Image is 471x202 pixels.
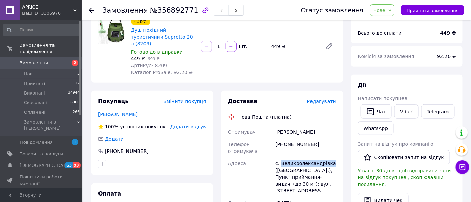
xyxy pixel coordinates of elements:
span: Нове [373,8,385,13]
a: Душ похідний туристичний Supretto 20 л (8209) [131,27,193,46]
span: Додати [105,136,124,142]
span: Адреса [228,161,246,166]
span: Комісія за замовлення [358,54,414,59]
span: 93 [73,162,80,168]
span: Оплачені [24,109,45,115]
span: Написати покупцеві [358,96,409,101]
input: Пошук [3,24,80,36]
span: 3 [77,71,80,77]
a: Viber [394,104,418,119]
span: Скасовані [24,100,47,106]
span: Доставка [228,98,258,104]
span: 12 [75,81,80,87]
span: APRICE [22,4,73,10]
span: Замовлення [20,60,48,66]
span: Повідомлення [20,139,53,145]
a: Telegram [421,104,455,119]
span: 63 [65,162,73,168]
button: Скопіювати запит на відгук [358,150,450,164]
div: шт. [237,43,248,50]
span: 6960 [70,100,80,106]
span: Замовлення [102,6,148,14]
button: Чат [361,104,392,119]
button: Чат з покупцем [456,160,469,174]
span: 2 [72,60,78,66]
img: Душ похідний туристичний Supretto 20 л (8209) [98,17,125,44]
div: с. Великоолександрівка ([GEOGRAPHIC_DATA].), Пункт приймання-видачі (до 30 кг): вул. [STREET_ADDR... [274,157,337,197]
span: 100% [105,124,119,129]
span: 266 [73,109,80,115]
span: Виконані [24,90,45,96]
span: Артикул: 8209 [131,63,167,68]
span: Оплата [98,190,121,197]
span: Замовлення та повідомлення [20,42,82,55]
span: Прийняті [24,81,45,87]
span: Нові [24,71,34,77]
b: 449 ₴ [440,30,456,36]
a: [PERSON_NAME] [98,112,138,117]
span: 34944 [68,90,80,96]
span: Прийняти замовлення [407,8,459,13]
div: Статус замовлення [301,7,364,14]
span: 699 ₴ [148,57,160,61]
div: [PERSON_NAME] [274,126,337,138]
span: Запит на відгук про компанію [358,141,434,147]
span: Отримувач [228,129,256,135]
div: успішних покупок [98,123,166,130]
span: Додати відгук [170,124,206,129]
span: Замовлення з [PERSON_NAME] [24,119,77,131]
span: Всього до сплати [358,30,402,36]
div: Повернутися назад [89,7,94,14]
span: Змінити покупця [164,99,206,104]
span: Телефон отримувача [228,142,258,154]
span: Каталог ProSale: 92.20 ₴ [131,70,193,75]
span: 449 ₴ [131,56,145,61]
span: Редагувати [307,99,336,104]
div: Нова Пошта (платна) [237,114,293,120]
span: Дії [358,82,366,88]
span: [DEMOGRAPHIC_DATA] [20,162,70,169]
span: У вас є 30 днів, щоб відправити запит на відгук покупцеві, скопіювавши посилання. [358,168,454,187]
button: Прийняти замовлення [401,5,464,15]
div: - 36% [131,17,150,25]
span: Товари та послуги [20,151,63,157]
span: Показники роботи компанії [20,174,63,186]
a: Редагувати [322,40,336,53]
span: Покупець [98,98,129,104]
div: 449 ₴ [269,42,320,51]
span: 1 [72,139,78,145]
a: WhatsApp [358,121,394,135]
span: 92.20 ₴ [437,54,456,59]
span: Готово до відправки [131,49,183,55]
div: [PHONE_NUMBER] [104,148,149,155]
span: №356892771 [150,6,198,14]
div: Ваш ID: 3306976 [22,10,82,16]
div: [PHONE_NUMBER] [274,138,337,157]
span: 0 [77,119,80,131]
